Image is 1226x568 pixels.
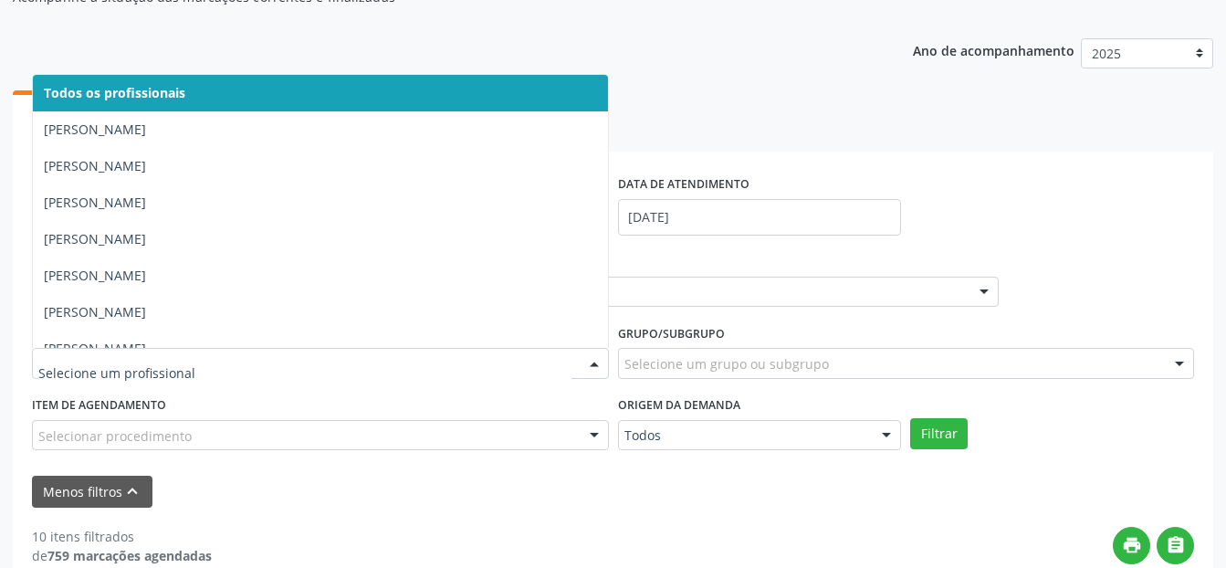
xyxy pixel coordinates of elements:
button: Menos filtroskeyboard_arrow_up [32,476,152,508]
span: Selecione um grupo ou subgrupo [624,354,829,373]
div: de [32,546,212,565]
span: Centro de Reabilitacao [429,283,962,301]
p: Ano de acompanhamento [913,38,1074,61]
i: keyboard_arrow_up [122,481,142,501]
input: Selecione um intervalo [618,199,902,236]
span: [PERSON_NAME] [44,303,146,321]
label: Grupo/Subgrupo [618,320,725,348]
button: Filtrar [910,418,968,449]
i:  [1166,535,1186,555]
span: [PERSON_NAME] [44,340,146,357]
span: [PERSON_NAME] [44,157,146,174]
i: print [1122,535,1142,555]
label: Origem da demanda [618,392,740,420]
label: DATA DE ATENDIMENTO [618,171,749,199]
button: print [1113,527,1150,564]
span: [PERSON_NAME] [44,194,146,211]
span: Todos [624,426,864,445]
button:  [1157,527,1194,564]
label: Item de agendamento [32,392,166,420]
span: [PERSON_NAME] [44,230,146,247]
strong: 759 marcações agendadas [47,547,212,564]
span: [PERSON_NAME] [44,267,146,284]
span: Selecionar procedimento [38,426,192,446]
span: Todos os profissionais [44,84,185,101]
input: Selecione um profissional [38,354,571,391]
span: [PERSON_NAME] [44,121,146,138]
div: 10 itens filtrados [32,527,212,546]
